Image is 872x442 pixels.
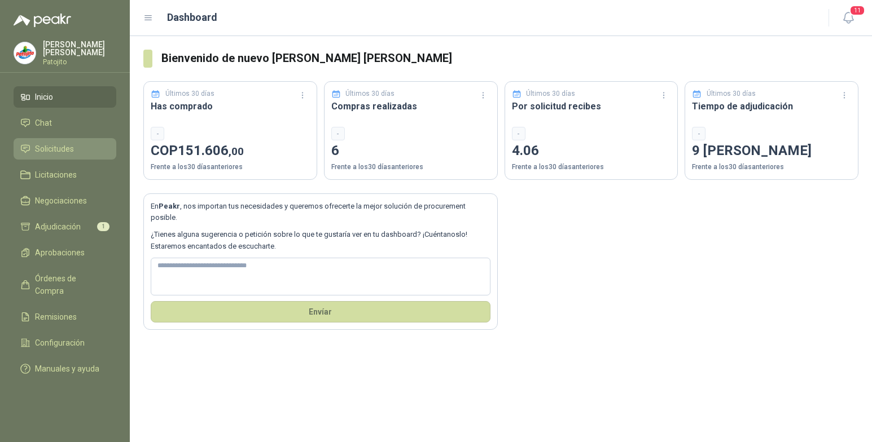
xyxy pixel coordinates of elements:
[526,89,575,99] p: Últimos 30 días
[97,222,109,231] span: 1
[14,242,116,263] a: Aprobaciones
[14,332,116,353] a: Configuración
[151,201,490,224] p: En , nos importan tus necesidades y queremos ofrecerte la mejor solución de procurement posible.
[35,195,87,207] span: Negociaciones
[14,358,116,379] a: Manuales y ayuda
[512,127,525,140] div: -
[43,41,116,56] p: [PERSON_NAME] [PERSON_NAME]
[331,162,490,173] p: Frente a los 30 días anteriores
[35,117,52,129] span: Chat
[707,89,756,99] p: Últimos 30 días
[345,89,395,99] p: Últimos 30 días
[692,140,851,162] p: 9 [PERSON_NAME]
[35,311,77,323] span: Remisiones
[35,143,74,155] span: Solicitudes
[331,127,345,140] div: -
[849,5,865,16] span: 11
[151,229,490,252] p: ¿Tienes alguna sugerencia o petición sobre lo que te gustaría ver en tu dashboard? ¡Cuéntanoslo! ...
[14,190,116,211] a: Negociaciones
[159,202,180,210] b: Peakr
[35,337,85,349] span: Configuración
[229,145,244,158] span: ,00
[692,127,706,140] div: -
[178,143,244,158] span: 151.606
[167,10,217,25] h1: Dashboard
[35,169,77,181] span: Licitaciones
[14,268,116,302] a: Órdenes de Compra
[165,89,214,99] p: Últimos 30 días
[35,272,106,297] span: Órdenes de Compra
[14,14,71,27] img: Logo peakr
[331,140,490,162] p: 6
[35,91,53,103] span: Inicio
[14,164,116,185] a: Licitaciones
[35,363,99,375] span: Manuales y ayuda
[331,99,490,113] h3: Compras realizadas
[512,162,671,173] p: Frente a los 30 días anteriores
[151,127,164,140] div: -
[43,59,116,65] p: Patojito
[512,99,671,113] h3: Por solicitud recibes
[14,42,36,64] img: Company Logo
[14,306,116,328] a: Remisiones
[692,99,851,113] h3: Tiempo de adjudicación
[161,50,858,67] h3: Bienvenido de nuevo [PERSON_NAME] [PERSON_NAME]
[14,138,116,160] a: Solicitudes
[512,140,671,162] p: 4.06
[14,216,116,237] a: Adjudicación1
[14,112,116,134] a: Chat
[35,220,81,233] span: Adjudicación
[151,99,310,113] h3: Has comprado
[14,86,116,108] a: Inicio
[35,246,85,259] span: Aprobaciones
[151,301,490,322] button: Envíar
[151,162,310,173] p: Frente a los 30 días anteriores
[151,140,310,162] p: COP
[692,162,851,173] p: Frente a los 30 días anteriores
[838,8,858,28] button: 11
